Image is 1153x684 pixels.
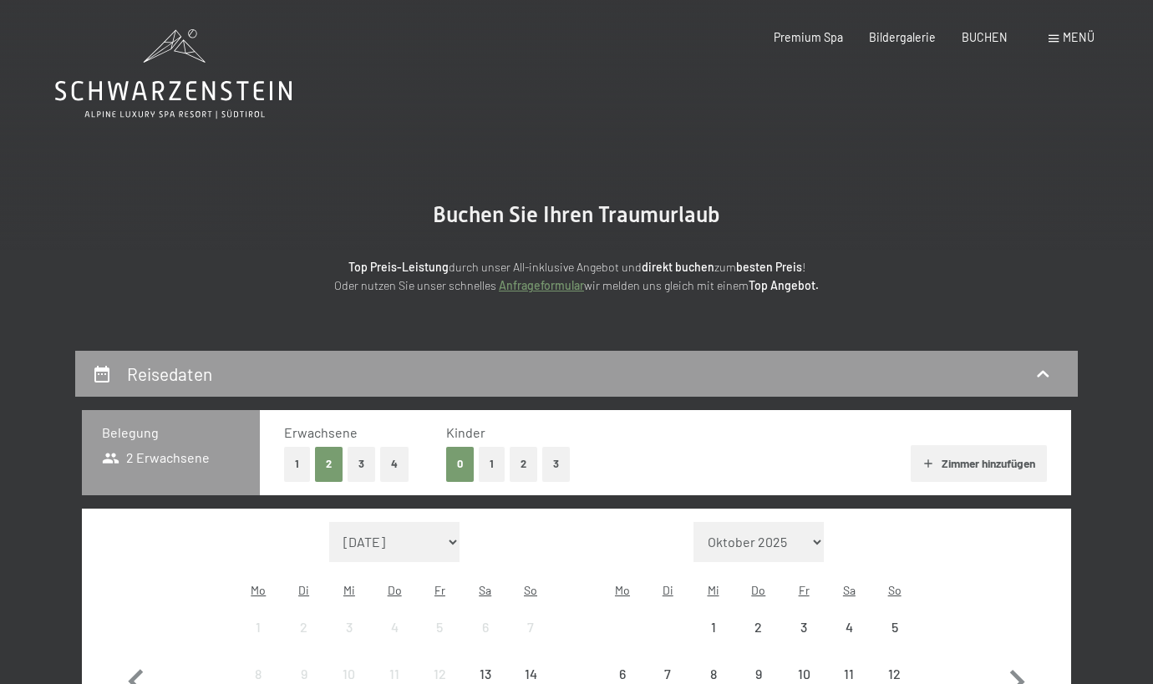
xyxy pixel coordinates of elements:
button: 2 [315,447,343,481]
div: Sat Sep 06 2025 [463,605,508,650]
span: Kinder [446,424,485,440]
abbr: Mittwoch [343,583,355,597]
strong: direkt buchen [642,260,714,274]
div: Anreise nicht möglich [508,605,553,650]
a: Premium Spa [774,30,843,44]
div: 5 [419,621,460,662]
div: 2 [738,621,780,662]
div: Mon Sep 01 2025 [236,605,281,650]
abbr: Montag [251,583,266,597]
div: Anreise nicht möglich [372,605,417,650]
div: 2 [282,621,324,662]
div: Fri Oct 03 2025 [781,605,826,650]
abbr: Donnerstag [751,583,765,597]
div: 7 [510,621,551,662]
div: Anreise nicht möglich [690,605,735,650]
div: Anreise nicht möglich [826,605,871,650]
div: Anreise nicht möglich [872,605,917,650]
abbr: Freitag [434,583,445,597]
abbr: Samstag [843,583,856,597]
div: 6 [465,621,506,662]
div: Thu Sep 04 2025 [372,605,417,650]
button: 3 [542,447,570,481]
abbr: Montag [615,583,630,597]
div: 3 [783,621,825,662]
div: Wed Oct 01 2025 [690,605,735,650]
div: Anreise nicht möglich [736,605,781,650]
button: Zimmer hinzufügen [911,445,1047,482]
div: Anreise nicht möglich [236,605,281,650]
div: Anreise nicht möglich [417,605,462,650]
span: Buchen Sie Ihren Traumurlaub [433,202,720,227]
div: Tue Sep 02 2025 [281,605,326,650]
div: Fri Sep 05 2025 [417,605,462,650]
abbr: Mittwoch [708,583,719,597]
span: Menü [1063,30,1095,44]
h2: Reisedaten [127,363,212,384]
div: Anreise nicht möglich [327,605,372,650]
div: Sun Sep 07 2025 [508,605,553,650]
div: Anreise nicht möglich [463,605,508,650]
abbr: Dienstag [298,583,309,597]
div: Anreise nicht möglich [281,605,326,650]
div: 1 [692,621,734,662]
div: Thu Oct 02 2025 [736,605,781,650]
abbr: Sonntag [524,583,537,597]
div: Sat Oct 04 2025 [826,605,871,650]
button: 1 [479,447,505,481]
button: 2 [510,447,537,481]
span: Erwachsene [284,424,358,440]
div: 1 [237,621,279,662]
div: Sun Oct 05 2025 [872,605,917,650]
button: 3 [348,447,375,481]
p: durch unser All-inklusive Angebot und zum ! Oder nutzen Sie unser schnelles wir melden uns gleich... [209,258,944,296]
div: 4 [828,621,870,662]
strong: Top Angebot. [749,278,819,292]
button: 1 [284,447,310,481]
div: Anreise nicht möglich [781,605,826,650]
span: 2 Erwachsene [102,448,210,467]
h3: Belegung [102,423,240,442]
div: 5 [874,621,916,662]
a: BUCHEN [962,30,1008,44]
abbr: Donnerstag [388,583,402,597]
a: Anfrageformular [499,278,584,292]
strong: Top Preis-Leistung [348,260,449,274]
button: 4 [380,447,409,481]
abbr: Freitag [799,583,810,597]
a: Bildergalerie [869,30,936,44]
button: 0 [446,447,474,481]
abbr: Dienstag [663,583,673,597]
abbr: Samstag [479,583,491,597]
abbr: Sonntag [888,583,902,597]
strong: besten Preis [736,260,802,274]
div: Wed Sep 03 2025 [327,605,372,650]
div: 3 [328,621,370,662]
div: 4 [373,621,415,662]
